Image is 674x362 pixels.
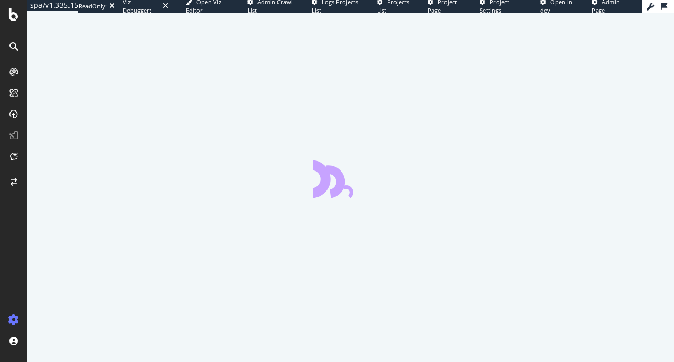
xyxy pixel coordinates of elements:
div: animation [313,160,389,198]
div: ReadOnly: [78,2,107,11]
